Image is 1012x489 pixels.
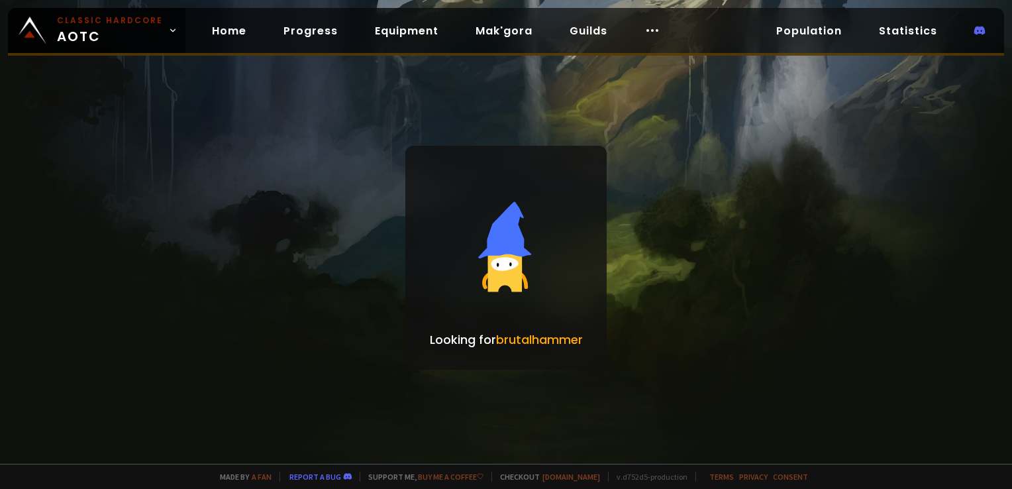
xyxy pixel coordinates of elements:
[289,472,341,482] a: Report a bug
[418,472,483,482] a: Buy me a coffee
[57,15,163,46] span: AOTC
[360,472,483,482] span: Support me,
[559,17,618,44] a: Guilds
[773,472,808,482] a: Consent
[212,472,272,482] span: Made by
[57,15,163,27] small: Classic Hardcore
[868,17,948,44] a: Statistics
[430,331,583,349] p: Looking for
[766,17,852,44] a: Population
[496,331,583,348] span: brutalhammer
[8,8,185,53] a: Classic HardcoreAOTC
[491,472,600,482] span: Checkout
[273,17,348,44] a: Progress
[364,17,449,44] a: Equipment
[252,472,272,482] a: a fan
[608,472,687,482] span: v. d752d5 - production
[709,472,734,482] a: Terms
[201,17,257,44] a: Home
[465,17,543,44] a: Mak'gora
[542,472,600,482] a: [DOMAIN_NAME]
[739,472,768,482] a: Privacy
